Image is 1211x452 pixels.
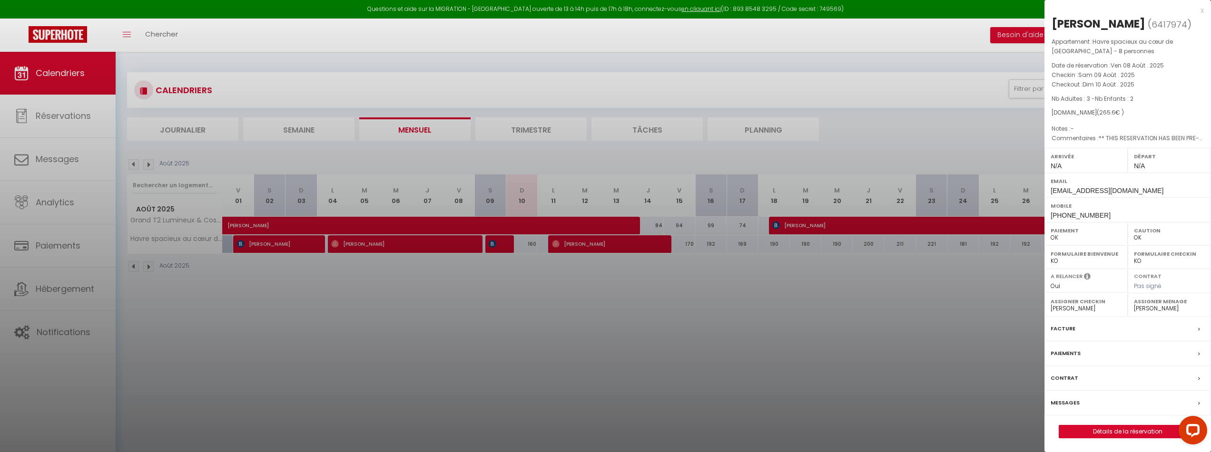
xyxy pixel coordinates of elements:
iframe: LiveChat chat widget [1171,412,1211,452]
label: Assigner Menage [1134,297,1205,306]
span: ( € ) [1097,108,1124,116]
div: [DOMAIN_NAME] [1052,108,1204,117]
i: Sélectionner OUI si vous souhaiter envoyer les séquences de messages post-checkout [1084,272,1091,283]
span: Ven 08 Août . 2025 [1111,61,1164,69]
span: Havre spacieux au cœur de [GEOGRAPHIC_DATA] - 8 personnes [1052,38,1173,55]
label: A relancer [1051,272,1083,280]
span: 6417974 [1152,19,1187,30]
label: Paiement [1051,226,1122,235]
span: 265.6 [1099,108,1115,116]
span: [EMAIL_ADDRESS][DOMAIN_NAME] [1051,187,1163,194]
span: Nb Adultes : 3 - [1052,95,1133,103]
label: Assigner Checkin [1051,297,1122,306]
div: [PERSON_NAME] [1052,16,1145,31]
label: Formulaire Checkin [1134,249,1205,259]
span: Sam 09 Août . 2025 [1078,71,1135,79]
label: Mobile [1051,201,1205,211]
label: Messages [1051,398,1080,408]
span: Pas signé [1134,282,1162,290]
label: Départ [1134,152,1205,161]
span: Nb Enfants : 2 [1095,95,1133,103]
div: x [1044,5,1204,16]
label: Formulaire Bienvenue [1051,249,1122,259]
p: Commentaires : [1052,134,1204,143]
p: Checkout : [1052,80,1204,89]
label: Paiements [1051,348,1081,358]
a: Détails de la réservation [1059,425,1196,438]
span: [PHONE_NUMBER] [1051,212,1111,219]
p: Notes : [1052,124,1204,134]
label: Contrat [1134,272,1162,279]
label: Arrivée [1051,152,1122,161]
label: Caution [1134,226,1205,235]
label: Facture [1051,324,1075,334]
p: Checkin : [1052,70,1204,80]
span: - [1071,125,1074,133]
label: Contrat [1051,373,1078,383]
span: ( ) [1148,18,1191,31]
span: Dim 10 Août . 2025 [1083,80,1134,88]
p: Date de réservation : [1052,61,1204,70]
span: N/A [1134,162,1145,170]
span: N/A [1051,162,1062,170]
p: Appartement : [1052,37,1204,56]
button: Détails de la réservation [1059,425,1197,438]
label: Email [1051,176,1205,186]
